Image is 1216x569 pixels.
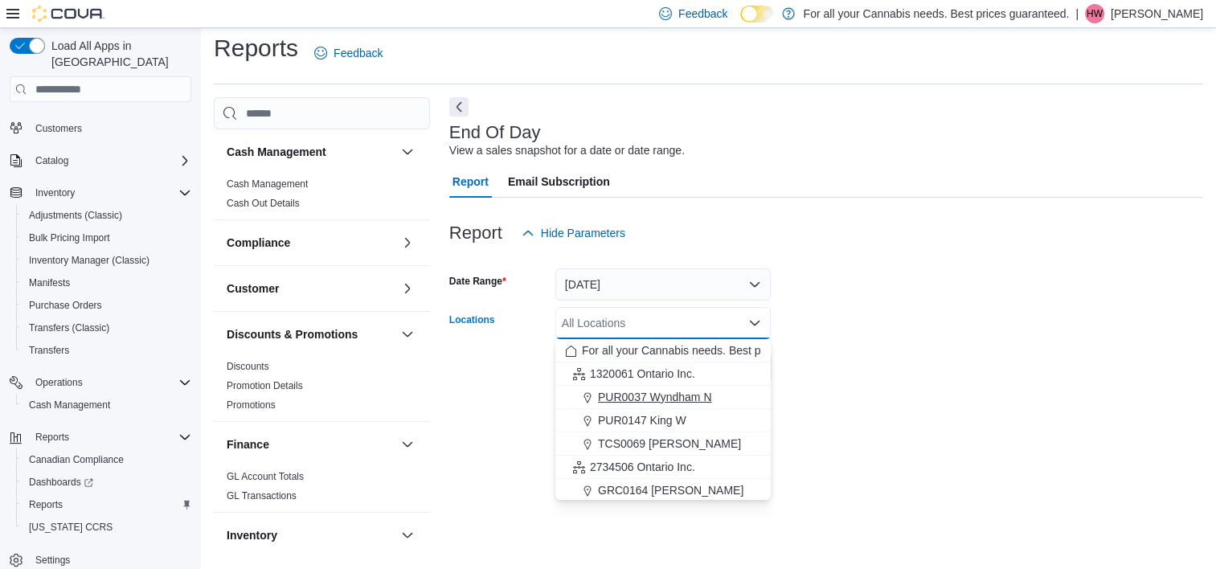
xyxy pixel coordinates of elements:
[227,178,308,190] a: Cash Management
[16,227,198,249] button: Bulk Pricing Import
[227,197,300,210] span: Cash Out Details
[3,426,198,448] button: Reports
[398,526,417,545] button: Inventory
[398,325,417,344] button: Discounts & Promotions
[748,317,761,330] button: Close list of options
[555,386,771,409] button: PUR0037 Wyndham N
[227,280,279,297] h3: Customer
[398,142,417,162] button: Cash Management
[555,479,771,502] button: GRC0164 [PERSON_NAME]
[23,296,191,315] span: Purchase Orders
[23,273,191,293] span: Manifests
[555,432,771,456] button: TCS0069 [PERSON_NAME]
[35,154,68,167] span: Catalog
[29,151,75,170] button: Catalog
[452,166,489,198] span: Report
[23,318,191,338] span: Transfers (Classic)
[308,37,389,69] a: Feedback
[23,206,191,225] span: Adjustments (Classic)
[23,518,119,537] a: [US_STATE] CCRS
[16,317,198,339] button: Transfers (Classic)
[16,294,198,317] button: Purchase Orders
[227,361,269,372] a: Discounts
[598,436,741,452] span: TCS0069 [PERSON_NAME]
[23,495,191,514] span: Reports
[508,166,610,198] span: Email Subscription
[598,412,686,428] span: PUR0147 King W
[16,448,198,471] button: Canadian Compliance
[29,428,76,447] button: Reports
[35,186,75,199] span: Inventory
[23,251,156,270] a: Inventory Manager (Classic)
[23,228,117,248] a: Bulk Pricing Import
[214,357,430,421] div: Discounts & Promotions
[227,326,358,342] h3: Discounts & Promotions
[227,235,290,251] h3: Compliance
[227,490,297,501] a: GL Transactions
[29,254,149,267] span: Inventory Manager (Classic)
[23,296,108,315] a: Purchase Orders
[398,435,417,454] button: Finance
[3,149,198,172] button: Catalog
[449,123,541,142] h3: End Of Day
[29,476,93,489] span: Dashboards
[16,272,198,294] button: Manifests
[555,362,771,386] button: 1320061 Ontario Inc.
[449,97,469,117] button: Next
[449,275,506,288] label: Date Range
[29,119,88,138] a: Customers
[398,233,417,252] button: Compliance
[740,6,774,23] input: Dark Mode
[23,495,69,514] a: Reports
[555,268,771,301] button: [DATE]
[29,321,109,334] span: Transfers (Classic)
[227,326,395,342] button: Discounts & Promotions
[227,527,395,543] button: Inventory
[29,209,122,222] span: Adjustments (Classic)
[16,471,198,493] a: Dashboards
[449,223,502,243] h3: Report
[590,459,695,475] span: 2734506 Ontario Inc.
[29,231,110,244] span: Bulk Pricing Import
[29,276,70,289] span: Manifests
[23,473,100,492] a: Dashboards
[23,518,191,537] span: Washington CCRS
[23,450,130,469] a: Canadian Compliance
[541,225,625,241] span: Hide Parameters
[227,380,303,391] a: Promotion Details
[227,144,326,160] h3: Cash Management
[29,399,110,411] span: Cash Management
[1085,4,1104,23] div: Haley Watson
[23,206,129,225] a: Adjustments (Classic)
[598,389,712,405] span: PUR0037 Wyndham N
[29,373,191,392] span: Operations
[23,395,117,415] a: Cash Management
[214,467,430,512] div: Finance
[227,399,276,411] span: Promotions
[555,339,771,362] button: For all your Cannabis needs. Best prices guaranteed.
[334,45,383,61] span: Feedback
[29,428,191,447] span: Reports
[23,450,191,469] span: Canadian Compliance
[1087,4,1103,23] span: HW
[23,341,76,360] a: Transfers
[449,142,685,159] div: View a sales snapshot for a date or date range.
[29,344,69,357] span: Transfers
[16,394,198,416] button: Cash Management
[803,4,1069,23] p: For all your Cannabis needs. Best prices guaranteed.
[227,360,269,373] span: Discounts
[35,376,83,389] span: Operations
[16,516,198,538] button: [US_STATE] CCRS
[515,217,632,249] button: Hide Parameters
[227,198,300,209] a: Cash Out Details
[449,313,495,326] label: Locations
[555,409,771,432] button: PUR0147 King W
[1075,4,1079,23] p: |
[214,174,430,219] div: Cash Management
[590,366,695,382] span: 1320061 Ontario Inc.
[227,470,304,483] span: GL Account Totals
[29,118,191,138] span: Customers
[29,183,191,203] span: Inventory
[227,280,395,297] button: Customer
